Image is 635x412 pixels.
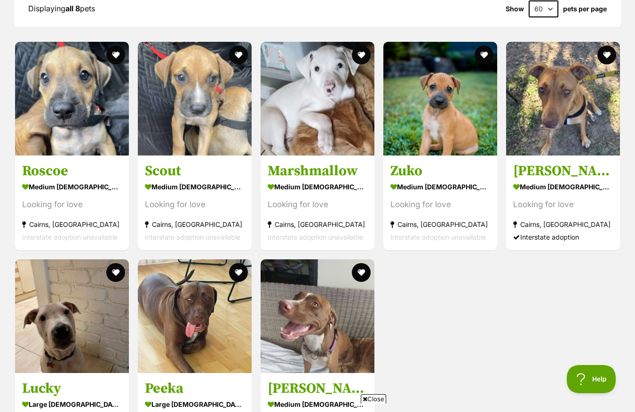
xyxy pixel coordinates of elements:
[145,198,245,211] div: Looking for love
[567,365,616,393] iframe: Help Scout Beacon - Open
[268,198,367,211] div: Looking for love
[22,397,122,411] div: large [DEMOGRAPHIC_DATA] Dog
[15,42,129,155] img: Roscoe
[268,380,367,397] h3: [PERSON_NAME]
[261,155,374,250] a: Marshmallow medium [DEMOGRAPHIC_DATA] Dog Looking for love Cairns, [GEOGRAPHIC_DATA] Interstate a...
[15,259,129,373] img: Lucky
[390,162,490,180] h3: Zuko
[513,218,613,231] div: Cairns, [GEOGRAPHIC_DATA]
[513,231,613,243] div: Interstate adoption
[28,4,95,13] span: Displaying pets
[145,162,245,180] h3: Scout
[268,218,367,231] div: Cairns, [GEOGRAPHIC_DATA]
[513,162,613,180] h3: [PERSON_NAME]
[145,397,245,411] div: large [DEMOGRAPHIC_DATA] Dog
[145,180,245,194] div: medium [DEMOGRAPHIC_DATA] Dog
[390,218,490,231] div: Cairns, [GEOGRAPHIC_DATA]
[361,394,386,404] span: Close
[475,46,493,64] button: favourite
[22,233,118,241] span: Interstate adoption unavailable
[22,162,122,180] h3: Roscoe
[597,46,616,64] button: favourite
[138,259,252,373] img: Peeka
[229,263,248,282] button: favourite
[145,380,245,397] h3: Peeka
[106,46,125,64] button: favourite
[268,397,367,411] div: medium [DEMOGRAPHIC_DATA] Dog
[383,155,497,250] a: Zuko medium [DEMOGRAPHIC_DATA] Dog Looking for love Cairns, [GEOGRAPHIC_DATA] Interstate adoption...
[390,180,490,194] div: medium [DEMOGRAPHIC_DATA] Dog
[261,259,374,373] img: Luna
[506,42,620,155] img: Maggie
[229,46,248,64] button: favourite
[138,42,252,155] img: Scout
[513,180,613,194] div: medium [DEMOGRAPHIC_DATA] Dog
[145,233,240,241] span: Interstate adoption unavailable
[268,180,367,194] div: medium [DEMOGRAPHIC_DATA] Dog
[352,263,371,282] button: favourite
[513,198,613,211] div: Looking for love
[15,155,129,250] a: Roscoe medium [DEMOGRAPHIC_DATA] Dog Looking for love Cairns, [GEOGRAPHIC_DATA] Interstate adopti...
[22,180,122,194] div: medium [DEMOGRAPHIC_DATA] Dog
[145,218,245,231] div: Cairns, [GEOGRAPHIC_DATA]
[261,42,374,155] img: Marshmallow
[390,198,490,211] div: Looking for love
[506,155,620,250] a: [PERSON_NAME] medium [DEMOGRAPHIC_DATA] Dog Looking for love Cairns, [GEOGRAPHIC_DATA] Interstate...
[22,218,122,231] div: Cairns, [GEOGRAPHIC_DATA]
[65,4,80,13] strong: all 8
[506,5,524,13] span: Show
[22,380,122,397] h3: Lucky
[383,42,497,155] img: Zuko
[106,263,125,282] button: favourite
[563,5,607,13] label: pets per page
[390,233,486,241] span: Interstate adoption unavailable
[268,162,367,180] h3: Marshmallow
[22,198,122,211] div: Looking for love
[138,155,252,250] a: Scout medium [DEMOGRAPHIC_DATA] Dog Looking for love Cairns, [GEOGRAPHIC_DATA] Interstate adoptio...
[268,233,363,241] span: Interstate adoption unavailable
[352,46,371,64] button: favourite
